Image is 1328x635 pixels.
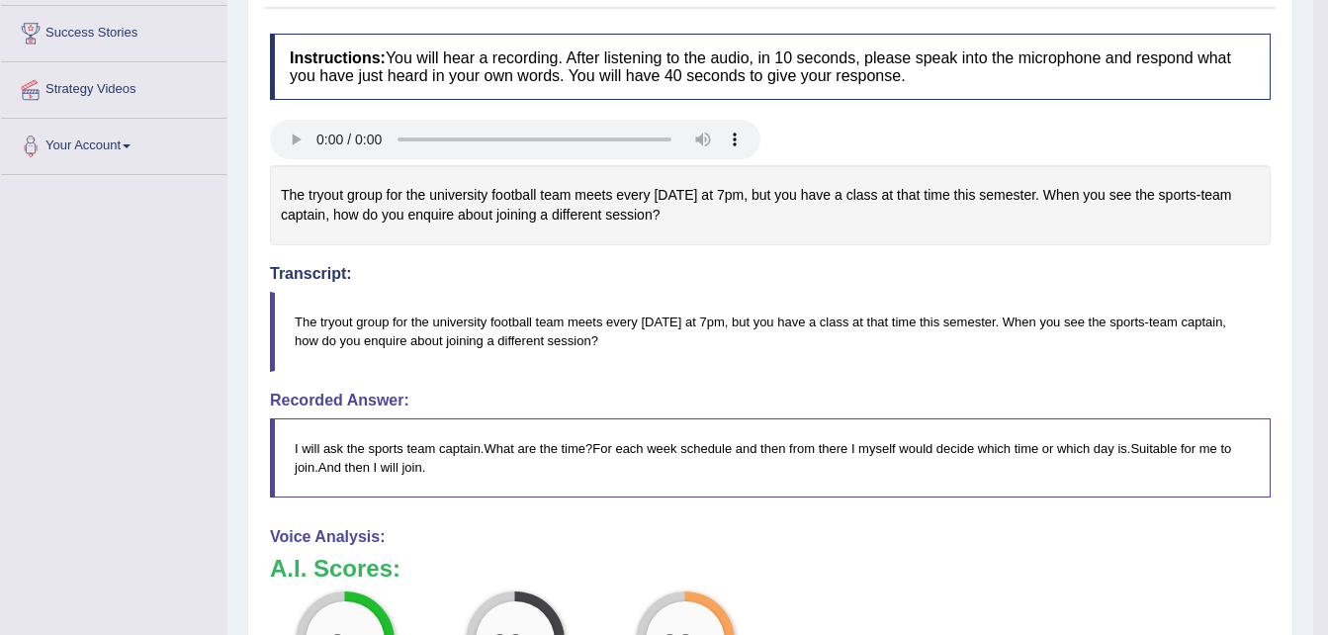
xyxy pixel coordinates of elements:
[290,49,386,66] b: Instructions:
[270,392,1271,409] h4: Recorded Answer:
[1,62,226,112] a: Strategy Videos
[270,292,1271,371] blockquote: The tryout group for the university football team meets every [DATE] at 7pm, but you have a class...
[270,418,1271,498] blockquote: I will ask the sports team captain.What are the time?For each week schedule and then from there I...
[270,528,1271,546] h4: Voice Analysis:
[270,555,400,582] b: A.I. Scores:
[270,165,1271,245] div: The tryout group for the university football team meets every [DATE] at 7pm, but you have a class...
[1,6,226,55] a: Success Stories
[1,119,226,168] a: Your Account
[270,34,1271,100] h4: You will hear a recording. After listening to the audio, in 10 seconds, please speak into the mic...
